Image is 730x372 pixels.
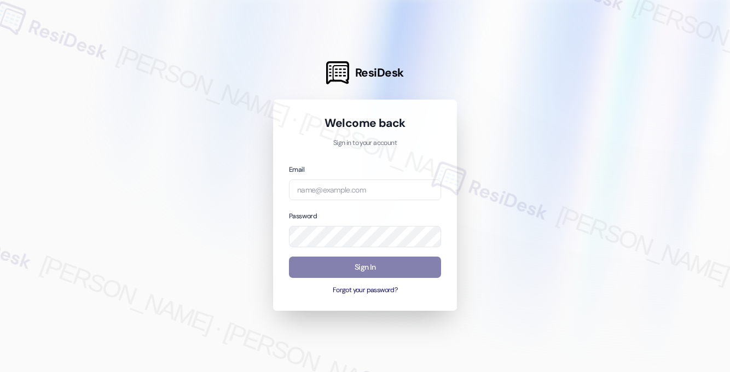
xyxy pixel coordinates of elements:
span: ResiDesk [355,65,404,80]
p: Sign in to your account [289,138,441,148]
button: Forgot your password? [289,286,441,295]
label: Email [289,165,304,174]
img: ResiDesk Logo [326,61,349,84]
input: name@example.com [289,179,441,201]
h1: Welcome back [289,115,441,131]
label: Password [289,212,317,220]
button: Sign In [289,257,441,278]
